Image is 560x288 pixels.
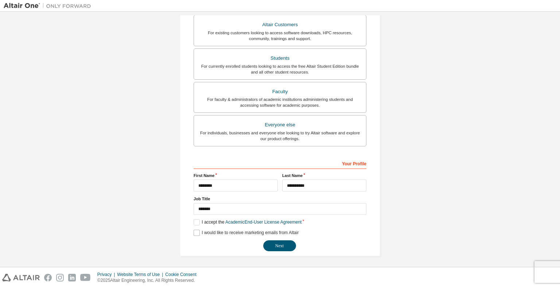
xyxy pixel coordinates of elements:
label: Job Title [194,196,366,202]
p: © 2025 Altair Engineering, Inc. All Rights Reserved. [97,277,201,284]
div: Students [198,53,362,63]
label: I would like to receive marketing emails from Altair [194,230,299,236]
div: Everyone else [198,120,362,130]
div: For faculty & administrators of academic institutions administering students and accessing softwa... [198,96,362,108]
div: Altair Customers [198,20,362,30]
div: For individuals, businesses and everyone else looking to try Altair software and explore our prod... [198,130,362,142]
div: Your Profile [194,157,366,169]
img: youtube.svg [80,274,91,281]
div: Faculty [198,87,362,97]
img: linkedin.svg [68,274,76,281]
div: Cookie Consent [165,272,201,277]
div: Website Terms of Use [117,272,165,277]
img: facebook.svg [44,274,52,281]
div: For currently enrolled students looking to access the free Altair Student Edition bundle and all ... [198,63,362,75]
div: For existing customers looking to access software downloads, HPC resources, community, trainings ... [198,30,362,42]
a: Academic End-User License Agreement [225,220,302,225]
img: altair_logo.svg [2,274,40,281]
img: instagram.svg [56,274,64,281]
img: Altair One [4,2,95,9]
label: I accept the [194,219,302,225]
label: First Name [194,173,278,178]
label: Last Name [282,173,366,178]
button: Next [263,240,296,251]
div: Privacy [97,272,117,277]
